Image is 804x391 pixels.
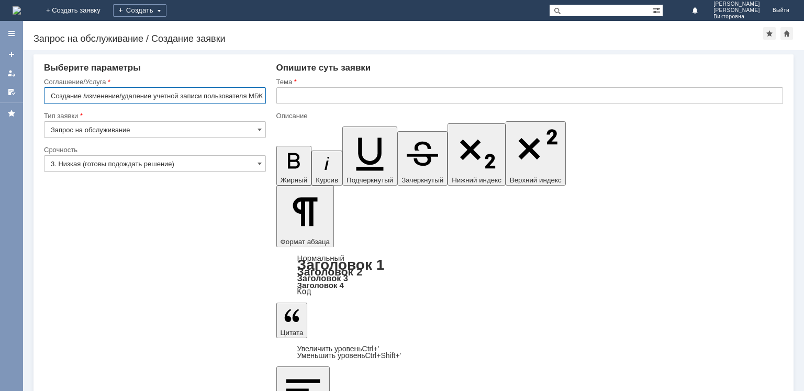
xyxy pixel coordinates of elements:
[44,63,141,73] span: Выберите параметры
[510,176,562,184] span: Верхний индекс
[780,27,793,40] div: Сделать домашней страницей
[276,303,308,338] button: Цитата
[276,146,312,186] button: Жирный
[281,176,308,184] span: Жирный
[276,78,781,85] div: Тема
[113,4,166,17] div: Создать
[297,254,344,262] a: Нормальный
[297,344,379,353] a: Increase
[276,112,781,119] div: Описание
[713,14,760,20] span: Викторовна
[297,257,385,273] a: Заголовок 1
[44,78,264,85] div: Соглашение/Услуга
[365,351,401,360] span: Ctrl+Shift+'
[44,112,264,119] div: Тип заявки
[397,131,448,186] button: Зачеркнутый
[276,186,334,247] button: Формат абзаца
[297,287,311,296] a: Код
[3,46,20,63] a: Создать заявку
[652,5,663,15] span: Расширенный поиск
[448,123,506,186] button: Нижний индекс
[713,1,760,7] span: [PERSON_NAME]
[281,329,304,337] span: Цитата
[297,273,348,283] a: Заголовок 3
[276,63,371,73] span: Опишите суть заявки
[13,6,21,15] img: logo
[3,84,20,100] a: Мои согласования
[276,346,783,359] div: Цитата
[3,65,20,82] a: Мои заявки
[401,176,443,184] span: Зачеркнутый
[44,146,264,153] div: Срочность
[763,27,776,40] div: Добавить в избранное
[297,266,363,278] a: Заголовок 2
[362,344,379,353] span: Ctrl+'
[276,255,783,295] div: Формат абзаца
[342,126,397,186] button: Подчеркнутый
[347,176,393,184] span: Подчеркнутый
[33,33,763,44] div: Запрос на обслуживание / Создание заявки
[311,151,342,186] button: Курсив
[297,351,401,360] a: Decrease
[13,6,21,15] a: Перейти на домашнюю страницу
[316,176,338,184] span: Курсив
[506,121,566,186] button: Верхний индекс
[452,176,501,184] span: Нижний индекс
[297,281,344,290] a: Заголовок 4
[713,7,760,14] span: [PERSON_NAME]
[281,238,330,246] span: Формат абзаца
